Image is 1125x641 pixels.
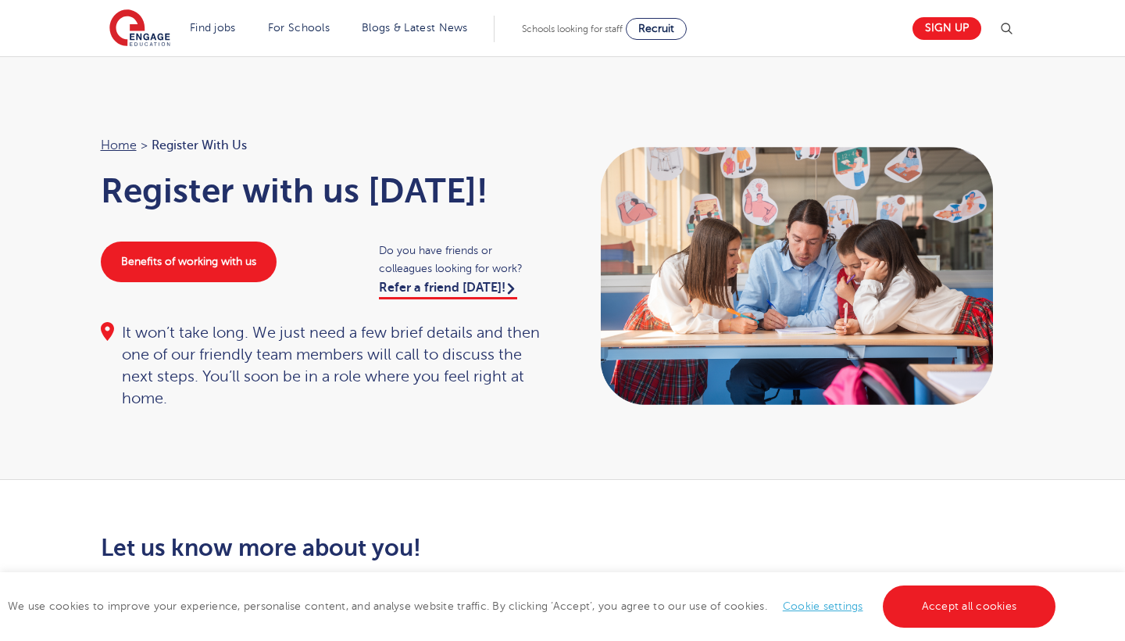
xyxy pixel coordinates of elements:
a: Recruit [626,18,687,40]
span: Do you have friends or colleagues looking for work? [379,242,547,278]
div: It won’t take long. We just need a few brief details and then one of our friendly team members wi... [101,322,548,410]
a: Accept all cookies [883,585,1056,628]
img: Engage Education [109,9,170,48]
a: Blogs & Latest News [362,22,468,34]
h2: Let us know more about you! [101,535,709,561]
a: Benefits of working with us [101,242,277,282]
span: Register with us [152,135,247,156]
nav: breadcrumb [101,135,548,156]
h1: Register with us [DATE]! [101,171,548,210]
a: Sign up [912,17,981,40]
span: > [141,138,148,152]
span: We use cookies to improve your experience, personalise content, and analyse website traffic. By c... [8,600,1059,612]
a: Cookie settings [783,600,863,612]
a: Refer a friend [DATE]! [379,281,517,299]
a: Home [101,138,137,152]
span: Recruit [638,23,674,34]
a: Find jobs [190,22,236,34]
a: For Schools [268,22,330,34]
span: Schools looking for staff [522,23,623,34]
